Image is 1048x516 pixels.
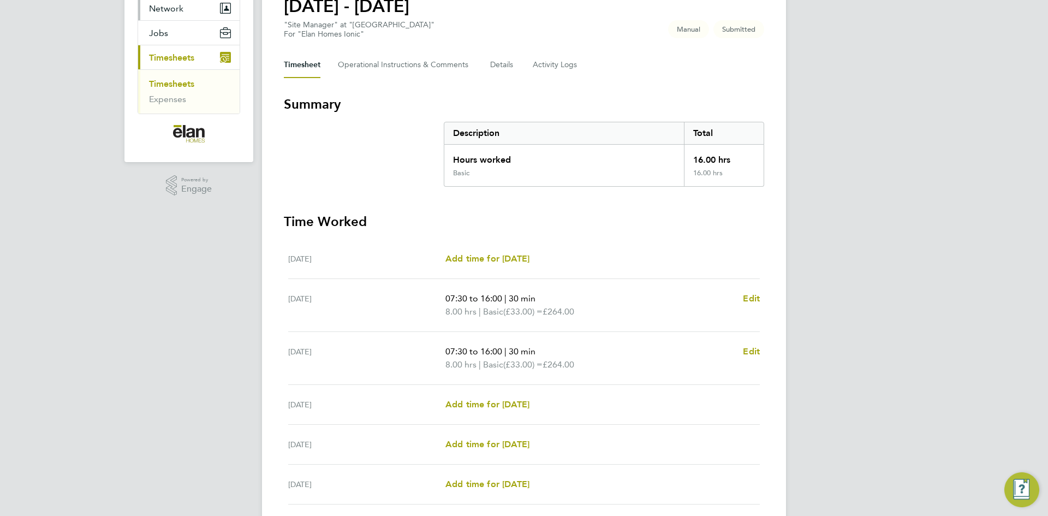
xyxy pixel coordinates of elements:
[533,52,579,78] button: Activity Logs
[684,122,764,144] div: Total
[743,346,760,357] span: Edit
[479,306,481,317] span: |
[288,398,445,411] div: [DATE]
[445,293,502,304] span: 07:30 to 16:00
[684,169,764,186] div: 16.00 hrs
[166,175,212,196] a: Powered byEngage
[445,253,529,264] span: Add time for [DATE]
[483,358,503,371] span: Basic
[149,3,183,14] span: Network
[684,145,764,169] div: 16.00 hrs
[445,306,477,317] span: 8.00 hrs
[138,21,240,45] button: Jobs
[288,252,445,265] div: [DATE]
[284,213,764,230] h3: Time Worked
[138,45,240,69] button: Timesheets
[490,52,515,78] button: Details
[543,359,574,370] span: £264.00
[453,169,469,177] div: Basic
[288,438,445,451] div: [DATE]
[444,145,684,169] div: Hours worked
[713,20,764,38] span: This timesheet is Submitted.
[543,306,574,317] span: £264.00
[445,359,477,370] span: 8.00 hrs
[503,306,543,317] span: (£33.00) =
[743,293,760,304] span: Edit
[1004,472,1039,507] button: Engage Resource Center
[138,125,240,143] a: Go to home page
[668,20,709,38] span: This timesheet was manually created.
[181,185,212,194] span: Engage
[445,478,529,491] a: Add time for [DATE]
[284,29,434,39] div: For "Elan Homes Ionic"
[288,478,445,491] div: [DATE]
[444,122,764,187] div: Summary
[149,52,194,63] span: Timesheets
[445,346,502,357] span: 07:30 to 16:00
[288,292,445,318] div: [DATE]
[288,345,445,371] div: [DATE]
[138,69,240,114] div: Timesheets
[445,399,529,410] span: Add time for [DATE]
[503,359,543,370] span: (£33.00) =
[149,79,194,89] a: Timesheets
[509,346,535,357] span: 30 min
[743,292,760,305] a: Edit
[149,28,168,38] span: Jobs
[483,305,503,318] span: Basic
[509,293,535,304] span: 30 min
[284,96,764,113] h3: Summary
[338,52,473,78] button: Operational Instructions & Comments
[504,346,507,357] span: |
[284,20,434,39] div: "Site Manager" at "[GEOGRAPHIC_DATA]"
[743,345,760,358] a: Edit
[444,122,684,144] div: Description
[504,293,507,304] span: |
[173,125,205,143] img: elan-homes-logo-retina.png
[284,52,320,78] button: Timesheet
[149,94,186,104] a: Expenses
[181,175,212,185] span: Powered by
[445,479,529,489] span: Add time for [DATE]
[445,252,529,265] a: Add time for [DATE]
[445,439,529,449] span: Add time for [DATE]
[445,438,529,451] a: Add time for [DATE]
[445,398,529,411] a: Add time for [DATE]
[479,359,481,370] span: |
